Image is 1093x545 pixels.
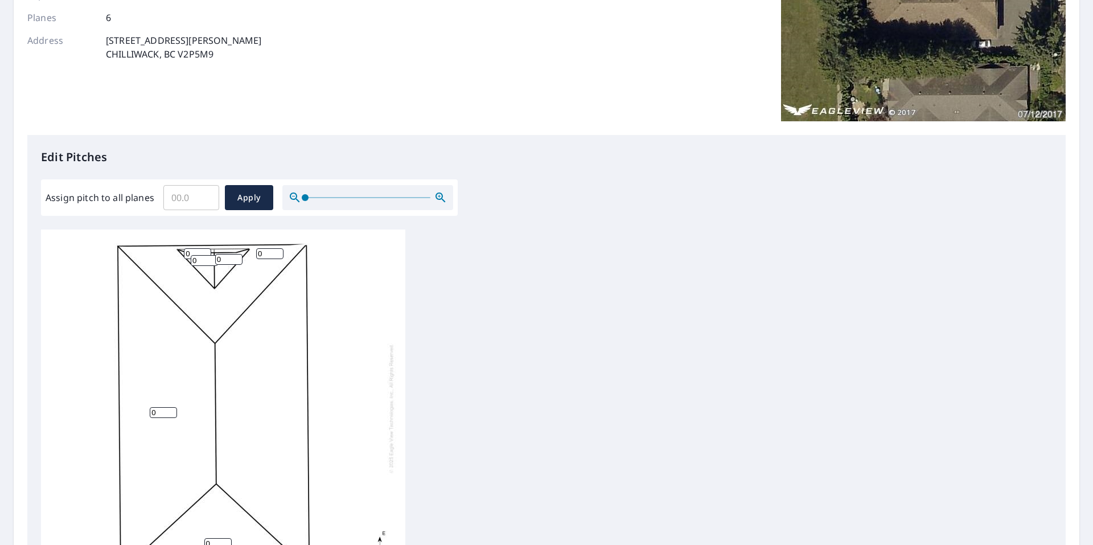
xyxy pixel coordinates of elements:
p: [STREET_ADDRESS][PERSON_NAME] CHILLIWACK, BC V2P5M9 [106,34,261,61]
p: Edit Pitches [41,149,1052,166]
p: 6 [106,11,111,24]
label: Assign pitch to all planes [46,191,154,204]
p: Address [27,34,96,61]
input: 00.0 [163,182,219,214]
button: Apply [225,185,273,210]
span: Apply [234,191,264,205]
p: Planes [27,11,96,24]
